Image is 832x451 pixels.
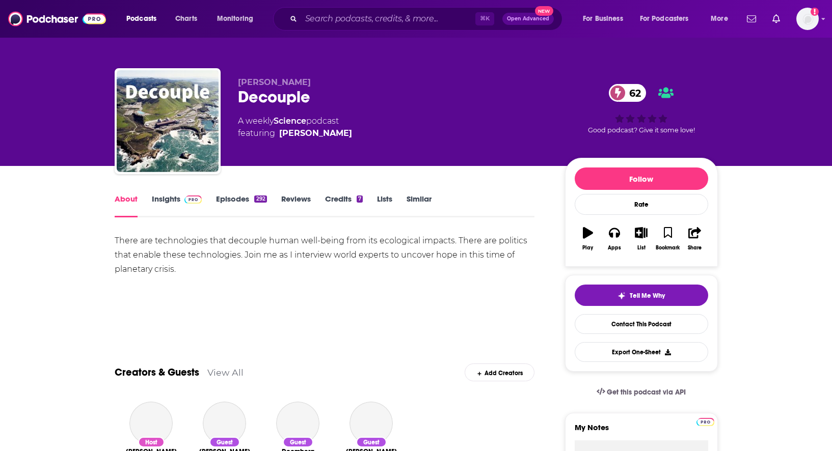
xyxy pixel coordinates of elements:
span: Logged in as roneledotsonRAD [796,8,819,30]
div: There are technologies that decouple human well-being from its ecological impacts. There are poli... [115,234,535,276]
a: Lists [377,194,392,217]
div: A weekly podcast [238,115,352,139]
div: Play [582,245,593,251]
span: For Podcasters [640,12,689,26]
div: Host [138,437,165,447]
span: New [535,6,553,16]
a: Isabelle Boemeke [350,402,393,445]
a: Doomberg [276,402,319,445]
img: Podchaser - Follow, Share and Rate Podcasts [8,9,106,29]
button: tell me why sparkleTell Me Why [575,285,708,306]
a: Show notifications dropdown [768,10,784,27]
a: Charts [169,11,203,27]
input: Search podcasts, credits, & more... [301,11,475,27]
button: Share [681,220,708,257]
img: Podchaser Pro [696,418,714,426]
div: Guest [356,437,387,447]
a: Chris Keefer [279,127,352,139]
button: Open AdvancedNew [502,13,554,25]
span: Open Advanced [507,16,549,21]
button: Show profile menu [796,8,819,30]
a: InsightsPodchaser Pro [152,194,202,217]
a: Science [274,116,306,126]
a: View All [207,367,244,378]
span: For Business [583,12,623,26]
div: Apps [608,245,621,251]
button: Apps [601,220,628,257]
span: Podcasts [126,12,156,26]
button: open menu [704,11,741,27]
img: tell me why sparkle [618,292,626,300]
svg: Add a profile image [811,8,819,16]
div: Guest [209,437,240,447]
a: 62 [609,84,646,102]
a: Credits7 [325,194,363,217]
span: 62 [619,84,646,102]
button: open menu [633,11,704,27]
img: Decouple [117,70,219,172]
div: Search podcasts, credits, & more... [283,7,572,31]
div: Rate [575,194,708,215]
div: 292 [254,195,266,203]
span: Good podcast? Give it some love! [588,126,695,134]
a: Contact This Podcast [575,314,708,334]
a: Michael Shellenberger [203,402,246,445]
span: featuring [238,127,352,139]
a: Similar [407,194,432,217]
button: Bookmark [655,220,681,257]
a: Episodes292 [216,194,266,217]
div: Add Creators [465,363,534,381]
span: Get this podcast via API [607,388,686,397]
button: Follow [575,167,708,190]
a: About [115,194,138,217]
span: Tell Me Why [630,292,665,300]
span: ⌘ K [475,12,494,25]
a: Pro website [696,416,714,426]
div: Share [688,245,702,251]
button: open menu [210,11,266,27]
button: open menu [119,11,170,27]
img: Podchaser Pro [184,195,202,204]
div: 62Good podcast? Give it some love! [565,77,718,140]
span: Monitoring [217,12,253,26]
a: Reviews [281,194,311,217]
div: Bookmark [656,245,680,251]
a: Creators & Guests [115,366,199,379]
div: List [637,245,646,251]
img: User Profile [796,8,819,30]
button: open menu [576,11,636,27]
span: [PERSON_NAME] [238,77,311,87]
a: Get this podcast via API [588,380,694,405]
button: Play [575,220,601,257]
a: Show notifications dropdown [743,10,760,27]
div: Guest [283,437,313,447]
label: My Notes [575,422,708,440]
span: More [711,12,728,26]
div: 7 [357,195,363,203]
a: Chris Keefer [129,402,173,445]
button: Export One-Sheet [575,342,708,362]
button: List [628,220,654,257]
span: Charts [175,12,197,26]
